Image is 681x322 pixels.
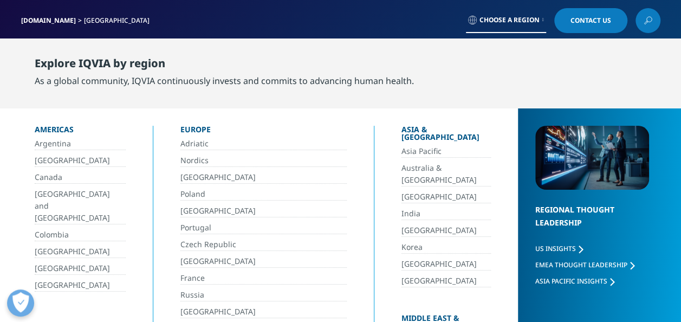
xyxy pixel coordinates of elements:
a: Portugal [180,222,347,234]
a: Asia Pacific Insights [535,276,614,286]
a: Poland [180,188,347,201]
span: EMEA Thought Leadership [535,260,627,269]
a: [GEOGRAPHIC_DATA] [180,171,347,184]
div: Europe [180,126,347,138]
a: [GEOGRAPHIC_DATA] [401,191,491,203]
a: Colombia [35,229,126,241]
div: Asia & [GEOGRAPHIC_DATA] [401,126,491,145]
a: Adriatic [180,138,347,150]
a: Czech Republic [180,239,347,251]
a: [DOMAIN_NAME] [21,16,76,25]
nav: Primary [112,38,660,89]
div: As a global community, IQVIA continuously invests and commits to advancing human health. [35,74,414,87]
a: Contact Us [554,8,627,33]
a: France [180,272,347,285]
a: [GEOGRAPHIC_DATA] [401,258,491,271]
a: Korea [401,241,491,254]
a: [GEOGRAPHIC_DATA] [35,246,126,258]
span: Choose a Region [479,16,540,24]
div: [GEOGRAPHIC_DATA] [84,16,154,25]
a: [GEOGRAPHIC_DATA] [35,154,126,167]
a: [GEOGRAPHIC_DATA] [35,262,126,275]
div: Explore IQVIA by region [35,57,414,74]
div: Regional Thought Leadership [535,203,649,243]
button: Präferenzen öffnen [7,289,34,317]
span: US Insights [535,244,576,253]
a: US Insights [535,244,583,253]
a: [GEOGRAPHIC_DATA] [401,224,491,237]
a: [GEOGRAPHIC_DATA] [180,306,347,318]
a: Russia [180,289,347,301]
a: Asia Pacific [401,145,491,158]
img: 2093_analyzing-data-using-big-screen-display-and-laptop.png [535,126,649,190]
a: [GEOGRAPHIC_DATA] [401,275,491,287]
a: [GEOGRAPHIC_DATA] [180,255,347,268]
span: Asia Pacific Insights [535,276,607,286]
a: Canada [35,171,126,184]
div: Americas [35,126,126,138]
a: [GEOGRAPHIC_DATA] [180,205,347,217]
a: India [401,208,491,220]
span: Contact Us [570,17,611,24]
a: EMEA Thought Leadership [535,260,634,269]
a: Argentina [35,138,126,150]
a: [GEOGRAPHIC_DATA] [35,279,126,292]
a: Nordics [180,154,347,167]
a: Australia & [GEOGRAPHIC_DATA] [401,162,491,186]
a: [GEOGRAPHIC_DATA] and [GEOGRAPHIC_DATA] [35,188,126,224]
